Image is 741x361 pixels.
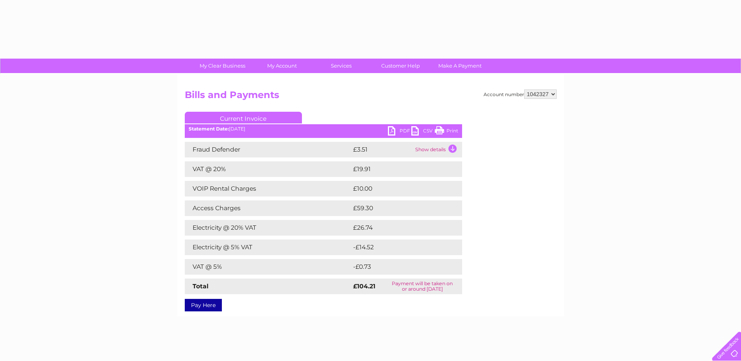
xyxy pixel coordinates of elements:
td: £26.74 [351,220,446,236]
td: £59.30 [351,200,446,216]
td: Payment will be taken on or around [DATE] [383,279,462,294]
td: VOIP Rental Charges [185,181,351,197]
strong: Total [193,282,209,290]
h2: Bills and Payments [185,89,557,104]
a: Print [435,126,458,138]
td: Electricity @ 5% VAT [185,239,351,255]
td: £19.91 [351,161,445,177]
a: My Account [250,59,314,73]
td: Show details [413,142,462,157]
a: PDF [388,126,411,138]
b: Statement Date: [189,126,229,132]
td: -£0.73 [351,259,445,275]
a: Current Invoice [185,112,302,123]
td: VAT @ 5% [185,259,351,275]
a: CSV [411,126,435,138]
a: Make A Payment [428,59,492,73]
a: Customer Help [368,59,433,73]
div: [DATE] [185,126,462,132]
a: My Clear Business [190,59,255,73]
a: Services [309,59,373,73]
td: Access Charges [185,200,351,216]
td: -£14.52 [351,239,447,255]
td: £3.51 [351,142,413,157]
td: £10.00 [351,181,446,197]
a: Pay Here [185,299,222,311]
td: VAT @ 20% [185,161,351,177]
td: Fraud Defender [185,142,351,157]
strong: £104.21 [353,282,375,290]
div: Account number [484,89,557,99]
td: Electricity @ 20% VAT [185,220,351,236]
